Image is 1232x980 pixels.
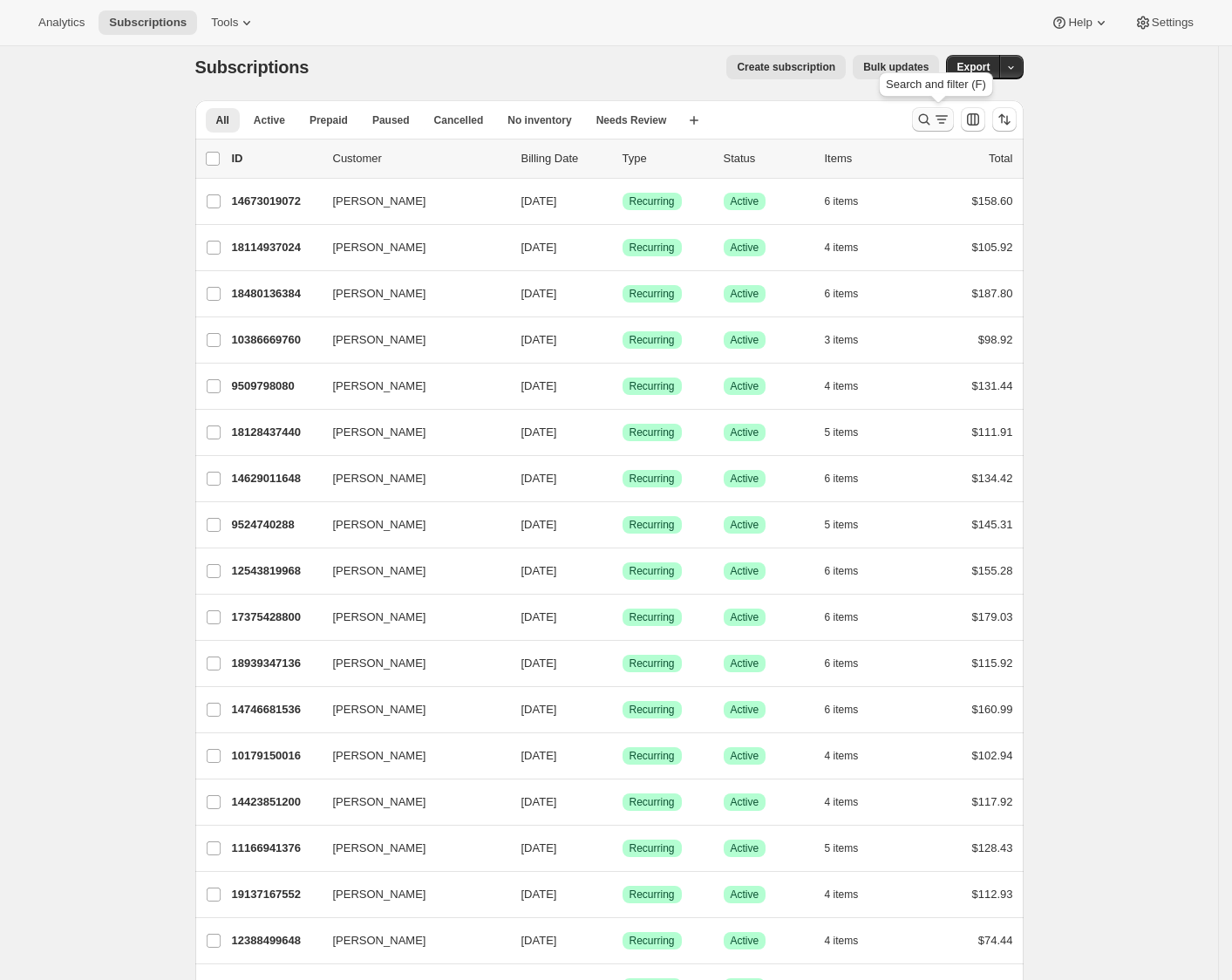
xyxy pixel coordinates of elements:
[825,888,859,902] span: 4 items
[232,516,319,534] p: 9524740288
[853,55,939,79] button: Bulk updates
[323,696,497,724] button: [PERSON_NAME]
[630,241,675,255] span: Recurring
[961,107,985,132] button: Customize table column order and visibility
[731,194,759,208] span: Active
[731,518,759,532] span: Active
[323,326,497,354] button: [PERSON_NAME]
[825,513,878,537] button: 5 items
[630,795,675,809] span: Recurring
[333,886,426,903] span: [PERSON_NAME]
[825,328,878,352] button: 3 items
[825,466,878,491] button: 6 items
[972,841,1013,854] span: $128.43
[731,425,759,439] span: Active
[972,564,1013,577] span: $155.28
[323,603,497,631] button: [PERSON_NAME]
[825,605,878,630] button: 6 items
[434,113,484,127] span: Cancelled
[323,419,497,446] button: [PERSON_NAME]
[630,749,675,763] span: Recurring
[109,16,187,30] span: Subscriptions
[232,790,1013,814] div: 14423851200[PERSON_NAME][DATE]SuccessRecurringSuccessActive4 items$117.92
[232,285,319,303] p: 18480136384
[825,929,878,953] button: 4 items
[232,374,1013,398] div: 9509798080[PERSON_NAME][DATE]SuccessRecurringSuccessActive4 items$131.44
[972,888,1013,901] span: $112.93
[825,472,859,486] span: 6 items
[521,610,557,623] span: [DATE]
[825,241,859,255] span: 4 items
[521,657,557,670] span: [DATE]
[972,749,1013,762] span: $102.94
[825,703,859,717] span: 6 items
[992,107,1017,132] button: Sort the results
[323,650,497,677] button: [PERSON_NAME]
[333,285,426,303] span: [PERSON_NAME]
[630,425,675,439] span: Recurring
[232,562,319,580] p: 12543819968
[323,280,497,308] button: [PERSON_NAME]
[825,651,878,676] button: 6 items
[333,840,426,857] span: [PERSON_NAME]
[232,836,1013,861] div: 11166941376[PERSON_NAME][DATE]SuccessRecurringSuccessActive5 items$128.43
[825,564,859,578] span: 6 items
[372,113,410,127] span: Paused
[333,470,426,487] span: [PERSON_NAME]
[731,472,759,486] span: Active
[978,333,1013,346] span: $98.92
[724,150,811,167] p: Status
[630,703,675,717] span: Recurring
[825,841,859,855] span: 5 items
[323,187,497,215] button: [PERSON_NAME]
[232,882,1013,907] div: 19137167552[PERSON_NAME][DATE]SuccessRecurringSuccessActive4 items$112.93
[737,60,835,74] span: Create subscription
[731,287,759,301] span: Active
[825,333,859,347] span: 3 items
[323,834,497,862] button: [PERSON_NAME]
[232,747,319,765] p: 10179150016
[825,425,859,439] span: 5 items
[333,378,426,395] span: [PERSON_NAME]
[232,239,319,256] p: 18114937024
[232,698,1013,722] div: 14746681536[PERSON_NAME][DATE]SuccessRecurringSuccessActive6 items$160.99
[323,881,497,909] button: [PERSON_NAME]
[232,793,319,811] p: 14423851200
[825,150,912,167] div: Items
[731,564,759,578] span: Active
[333,193,426,210] span: [PERSON_NAME]
[630,379,675,393] span: Recurring
[630,472,675,486] span: Recurring
[825,194,859,208] span: 6 items
[521,241,557,254] span: [DATE]
[28,10,95,35] button: Analytics
[1068,16,1092,30] span: Help
[232,150,1013,167] div: IDCustomerBilling DateTypeStatusItemsTotal
[323,557,497,585] button: [PERSON_NAME]
[333,424,426,441] span: [PERSON_NAME]
[232,655,319,672] p: 18939347136
[333,331,426,349] span: [PERSON_NAME]
[972,610,1013,623] span: $179.03
[825,374,878,398] button: 4 items
[630,888,675,902] span: Recurring
[630,194,675,208] span: Recurring
[521,333,557,346] span: [DATE]
[333,609,426,626] span: [PERSON_NAME]
[521,287,557,300] span: [DATE]
[731,379,759,393] span: Active
[972,287,1013,300] span: $187.80
[99,10,197,35] button: Subscriptions
[521,795,557,808] span: [DATE]
[216,113,229,127] span: All
[731,241,759,255] span: Active
[825,559,878,583] button: 6 items
[972,795,1013,808] span: $117.92
[912,107,954,132] button: Search and filter results
[521,150,609,167] p: Billing Date
[1152,16,1194,30] span: Settings
[521,472,557,485] span: [DATE]
[731,841,759,855] span: Active
[521,518,557,531] span: [DATE]
[726,55,846,79] button: Create subscription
